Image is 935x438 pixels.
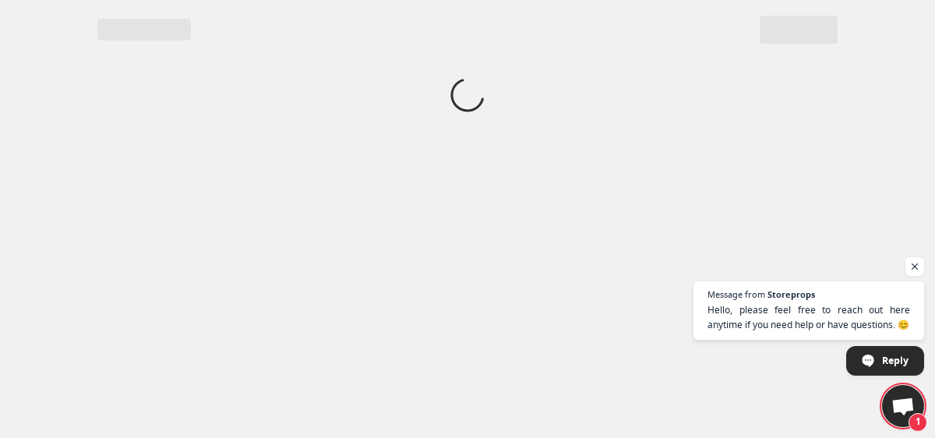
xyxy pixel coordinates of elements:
[882,385,924,427] a: Open chat
[707,302,910,332] span: Hello, please feel free to reach out here anytime if you need help or have questions. 😊
[909,413,927,432] span: 1
[767,290,815,298] span: Storeprops
[707,290,765,298] span: Message from
[882,347,909,374] span: Reply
